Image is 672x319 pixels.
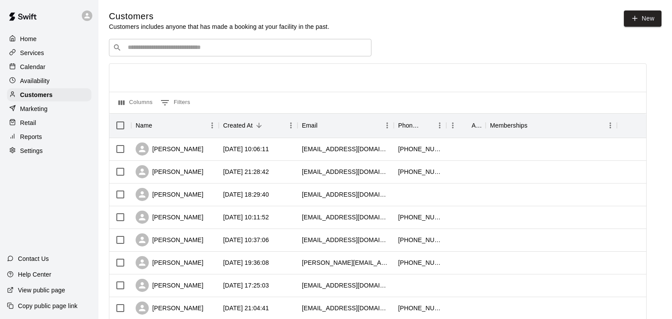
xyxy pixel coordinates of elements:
div: Memberships [486,113,617,138]
div: vince@intentionalleadersllc.com [302,258,389,267]
div: thall90@verizon.net [302,167,389,176]
div: bbarts@standridgecolor.com [302,145,389,153]
div: +16788233452 [398,145,442,153]
button: Menu [604,119,617,132]
div: +12564767759 [398,236,442,244]
div: Memberships [490,113,528,138]
p: Retail [20,118,36,127]
p: Contact Us [18,254,49,263]
div: 2025-08-31 10:11:52 [223,213,269,222]
div: 2025-09-08 10:06:11 [223,145,269,153]
div: Search customers by name or email [109,39,371,56]
div: Name [136,113,152,138]
div: Email [297,113,394,138]
button: Sort [318,119,330,132]
button: Sort [152,119,164,132]
button: Show filters [158,96,192,110]
button: Sort [253,119,265,132]
h5: Customers [109,10,329,22]
div: Age [446,113,486,138]
div: [PERSON_NAME] [136,211,203,224]
div: 2025-08-29 17:25:03 [223,281,269,290]
p: Customers [20,90,52,99]
div: +15162726833 [398,167,442,176]
div: 2025-08-28 21:04:41 [223,304,269,312]
div: 2025-08-30 10:37:06 [223,236,269,244]
div: Phone Number [398,113,421,138]
p: Availability [20,76,50,85]
div: [PERSON_NAME] [136,142,203,156]
div: Created At [223,113,253,138]
button: Sort [459,119,472,132]
a: Availability [7,74,91,87]
div: [PERSON_NAME] [136,165,203,178]
a: Marketing [7,102,91,115]
div: coleconfer42@gmail.com [302,190,389,199]
a: Home [7,32,91,45]
div: Email [302,113,318,138]
div: ajhakim23@gmail.com [302,281,389,290]
div: [PERSON_NAME] [136,256,203,269]
a: New [624,10,661,27]
div: 2025-09-02 18:29:40 [223,190,269,199]
div: Name [131,113,219,138]
p: Home [20,35,37,43]
button: Menu [381,119,394,132]
a: Settings [7,144,91,157]
button: Menu [284,119,297,132]
div: +18044180405 [398,258,442,267]
div: careywbullard@gmail.com [302,236,389,244]
div: +14165435236 [398,304,442,312]
button: Menu [206,119,219,132]
p: Calendar [20,62,45,71]
button: Sort [421,119,433,132]
div: [PERSON_NAME] [136,188,203,201]
button: Menu [446,119,459,132]
a: Retail [7,116,91,129]
p: Customers includes anyone that has made a booking at your facility in the past. [109,22,329,31]
div: Created At [219,113,297,138]
div: [PERSON_NAME] [136,279,203,292]
div: [PERSON_NAME] [136,302,203,315]
div: [PERSON_NAME] [136,233,203,246]
a: Reports [7,130,91,143]
p: Services [20,49,44,57]
p: Help Center [18,270,51,279]
div: Phone Number [394,113,446,138]
div: Age [472,113,481,138]
div: 2025-09-06 21:28:42 [223,167,269,176]
p: View public page [18,286,65,295]
div: 2025-08-29 19:36:08 [223,258,269,267]
p: Marketing [20,104,48,113]
button: Select columns [116,96,155,110]
p: Reports [20,132,42,141]
a: Customers [7,88,91,101]
div: bobbogojevic@gmail.com [302,304,389,312]
p: Settings [20,146,43,155]
button: Menu [433,119,446,132]
a: Calendar [7,60,91,73]
button: Sort [528,119,540,132]
div: +18043177220 [398,213,442,222]
a: Services [7,46,91,59]
p: Copy public page link [18,302,77,310]
div: krystalmante21@gmail.com [302,213,389,222]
